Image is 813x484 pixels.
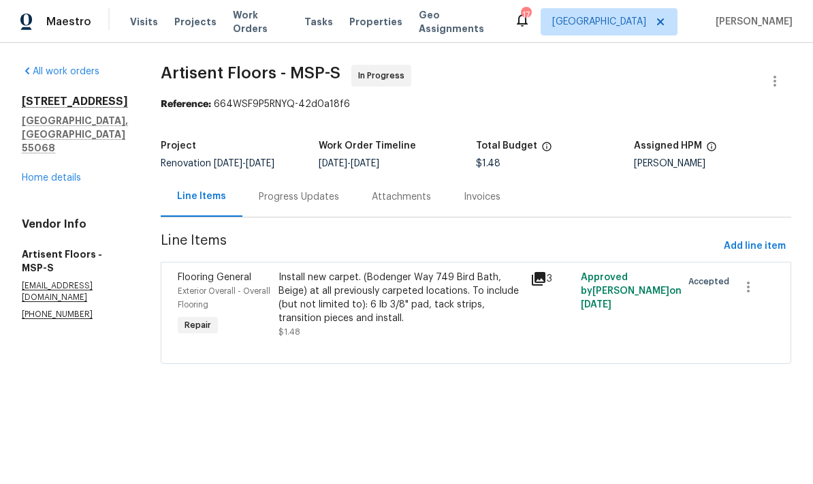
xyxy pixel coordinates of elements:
button: Add line item [718,234,791,259]
span: - [214,159,274,168]
div: Attachments [372,190,431,204]
span: Exterior Overall - Overall Flooring [178,287,270,309]
span: [DATE] [214,159,242,168]
span: In Progress [358,69,410,82]
span: Geo Assignments [419,8,498,35]
h4: Vendor Info [22,217,128,231]
div: 664WSF9P5RNYQ-42d0a18f6 [161,97,791,111]
a: Home details [22,173,81,183]
b: Reference: [161,100,211,109]
span: Add line item [724,238,786,255]
span: [PERSON_NAME] [710,15,793,29]
div: 17 [521,8,530,22]
div: Install new carpet. (Bodenger Way 749 Bird Bath, Beige) at all previously carpeted locations. To ... [278,271,522,325]
span: The total cost of line items that have been proposed by Opendoor. This sum includes line items th... [541,141,552,159]
span: Work Orders [233,8,288,35]
span: Flooring General [178,273,251,282]
a: All work orders [22,67,99,76]
h5: Assigned HPM [634,141,702,151]
span: Accepted [688,275,735,288]
span: Maestro [46,15,91,29]
span: Line Items [161,234,718,259]
span: [DATE] [319,159,347,168]
span: Repair [179,318,217,332]
span: Approved by [PERSON_NAME] on [581,273,682,309]
span: [DATE] [246,159,274,168]
span: Tasks [304,17,333,27]
span: $1.48 [476,159,500,168]
span: - [319,159,379,168]
span: Visits [130,15,158,29]
div: Progress Updates [259,190,339,204]
span: Projects [174,15,217,29]
h5: Artisent Floors - MSP-S [22,247,128,275]
h5: Total Budget [476,141,537,151]
span: [DATE] [581,300,611,309]
h5: Project [161,141,196,151]
div: Line Items [177,190,226,203]
div: 3 [530,271,573,287]
span: Renovation [161,159,274,168]
h5: Work Order Timeline [319,141,416,151]
span: $1.48 [278,328,300,336]
div: [PERSON_NAME] [634,159,792,168]
span: [GEOGRAPHIC_DATA] [552,15,646,29]
span: Artisent Floors - MSP-S [161,65,340,81]
div: Invoices [464,190,500,204]
span: The hpm assigned to this work order. [706,141,717,159]
span: Properties [349,15,402,29]
span: [DATE] [351,159,379,168]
